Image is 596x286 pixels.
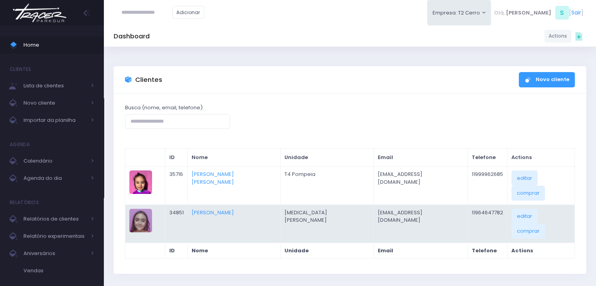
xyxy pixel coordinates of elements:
[373,148,468,167] th: Email
[24,214,86,224] span: Relatórios de clientes
[24,156,86,166] span: Calendário
[24,40,94,50] span: Home
[281,243,374,259] th: Unidade
[165,205,188,243] td: 34851
[192,209,234,216] a: [PERSON_NAME]
[468,167,507,205] td: 11999962685
[511,186,545,201] a: comprar
[192,170,234,186] a: [PERSON_NAME] [PERSON_NAME]
[172,6,205,19] a: Adicionar
[511,209,538,224] a: editar
[114,33,150,40] h5: Dashboard
[24,81,86,91] span: Lista de clientes
[10,137,30,152] h4: Agenda
[10,195,39,210] h4: Relatórios
[507,243,574,259] th: Actions
[24,266,94,276] span: Vendas
[24,248,86,259] span: Aniversários
[507,148,574,167] th: Actions
[544,30,571,43] a: Actions
[468,243,507,259] th: Telefone
[281,167,374,205] td: T4 Pompeia
[468,148,507,167] th: Telefone
[281,148,374,167] th: Unidade
[506,9,551,17] span: [PERSON_NAME]
[135,76,162,84] h3: Clientes
[165,167,188,205] td: 35716
[188,243,281,259] th: Nome
[165,243,188,259] th: ID
[494,9,505,17] span: Olá,
[24,115,86,125] span: Importar da planilha
[491,4,586,22] div: [ ]
[188,148,281,167] th: Nome
[511,170,538,185] a: editar
[373,167,468,205] td: [EMAIL_ADDRESS][DOMAIN_NAME]
[24,173,86,183] span: Agenda do dia
[281,205,374,243] td: [MEDICAL_DATA] [PERSON_NAME]
[165,148,188,167] th: ID
[373,205,468,243] td: [EMAIL_ADDRESS][DOMAIN_NAME]
[571,9,581,17] a: Sair
[10,62,31,77] h4: Clientes
[511,224,545,239] a: comprar
[24,231,86,241] span: Relatório experimentais
[125,104,204,112] label: Busca (nome, email, telefone):
[468,205,507,243] td: 11964647782
[519,72,575,87] a: Novo cliente
[555,6,569,20] span: S
[373,243,468,259] th: Email
[24,98,86,108] span: Novo cliente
